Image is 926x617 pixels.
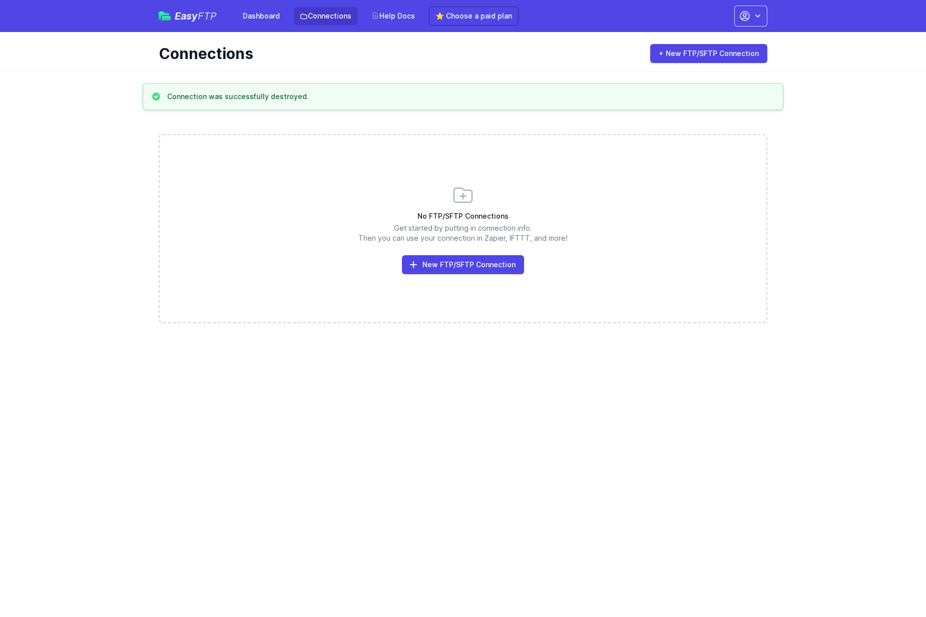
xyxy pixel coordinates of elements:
a: New FTP/SFTP Connection [402,255,524,274]
a: EasyFTP [159,11,217,21]
span: FTP [198,10,217,22]
a: + New FTP/SFTP Connection [650,44,767,63]
h3: No FTP/SFTP Connections [160,211,766,221]
a: Dashboard [237,7,286,25]
img: easyftp_logo.png [159,12,171,21]
p: Get started by putting in connection info. Then you can use your connection in Zapier, IFTTT, and... [160,223,766,243]
a: Connections [294,7,357,25]
a: ⭐ Choose a paid plan [429,7,519,26]
a: Help Docs [365,7,421,25]
span: Easy [175,11,217,21]
h1: Connections [159,45,636,63]
h3: Connection was successfully destroyed. [167,92,309,102]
